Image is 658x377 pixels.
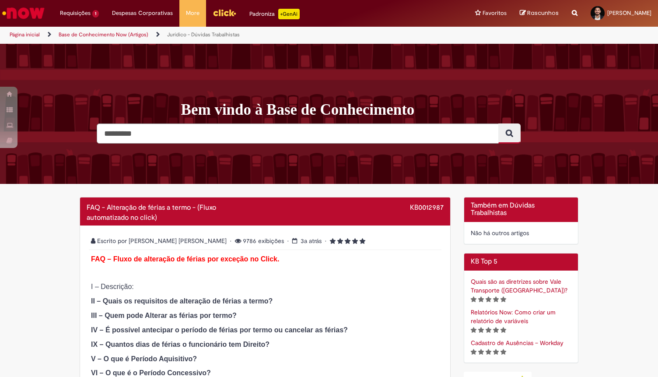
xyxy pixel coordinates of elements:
[493,327,499,333] i: 4
[92,10,99,18] span: 1
[181,101,585,119] h1: Bem vindo à Base de Conhecimento
[91,237,228,245] span: Escrito por [PERSON_NAME] [PERSON_NAME]
[59,31,148,38] a: Base de Conhecimento Now (Artigos)
[7,27,432,43] ul: Trilhas de página
[60,9,91,18] span: Requisições
[325,237,365,245] span: 5 rating
[478,349,484,355] i: 2
[478,327,484,333] i: 2
[91,255,279,263] strong: FAQ – Fluxo de alteração de férias por exceção no Click.
[1,4,46,22] img: ServiceNow
[91,297,273,305] strong: II – Quais os requisitos de alteração de férias a termo?
[471,258,572,266] h2: KB Top 5
[607,9,651,17] span: [PERSON_NAME]
[500,327,506,333] i: 5
[345,238,350,244] i: 3
[498,123,521,144] button: Pesquisar
[352,238,358,244] i: 4
[330,238,336,244] i: 1
[91,341,269,348] strong: IX – Quantos dias de férias o funcionário tem Direito?
[249,9,300,19] div: Padroniza
[527,9,559,17] span: Rascunhos
[10,31,40,38] a: Página inicial
[337,238,343,244] i: 2
[471,327,476,333] i: 1
[471,296,476,303] i: 1
[167,31,240,38] a: Jurídico - Dúvidas Trabalhistas
[87,203,216,222] span: FAQ - Alteração de férias a termo - (Fluxo automatizado no click)
[91,283,134,290] span: I – Descrição:
[287,237,290,245] span: •
[213,6,236,19] img: click_logo_yellow_360x200.png
[230,237,233,245] span: •
[471,278,567,294] a: Artigo, Quais são as diretrizes sobre Vale Transporte (VT)? , classificação de 5 estrelas
[486,327,491,333] i: 3
[471,202,572,217] h2: Também em Dúvidas Trabalhistas
[486,296,491,303] i: 3
[500,349,506,355] i: 5
[493,296,499,303] i: 4
[471,349,476,355] i: 1
[91,326,348,334] strong: IV – É possível antecipar o período de férias por termo ou cancelar as férias?
[325,237,328,245] span: •
[471,339,563,347] a: Artigo, Cadastro de Ausências – Workday, classificação de 5 estrelas
[500,296,506,303] i: 5
[471,229,572,237] div: Não há outros artigos
[478,296,484,303] i: 2
[301,237,322,245] time: 30/03/2022 14:49:59
[520,9,559,18] a: Rascunhos
[301,237,322,245] span: 3a atrás
[91,369,211,377] strong: VI – O que é o Período Concessivo?
[91,312,237,319] strong: III – Quem pode Alterar as férias por termo?
[186,9,199,18] span: More
[493,349,499,355] i: 4
[410,203,444,212] span: KB0012987
[230,237,286,245] span: 9786 exibições
[91,355,197,363] strong: V – O que é Período Aquisitivo?
[486,349,491,355] i: 3
[112,9,173,18] span: Despesas Corporativas
[464,197,579,244] div: Também em Dúvidas Trabalhistas
[483,9,507,18] span: Favoritos
[278,9,300,19] p: +GenAi
[360,238,365,244] i: 5
[330,237,365,245] span: Classificação média do artigo - 5.0 estrelas
[471,308,556,325] a: Artigo, Relatórios Now: Como criar um relatório de variáveis , classificação de 5 estrelas
[97,123,499,144] input: Pesquisar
